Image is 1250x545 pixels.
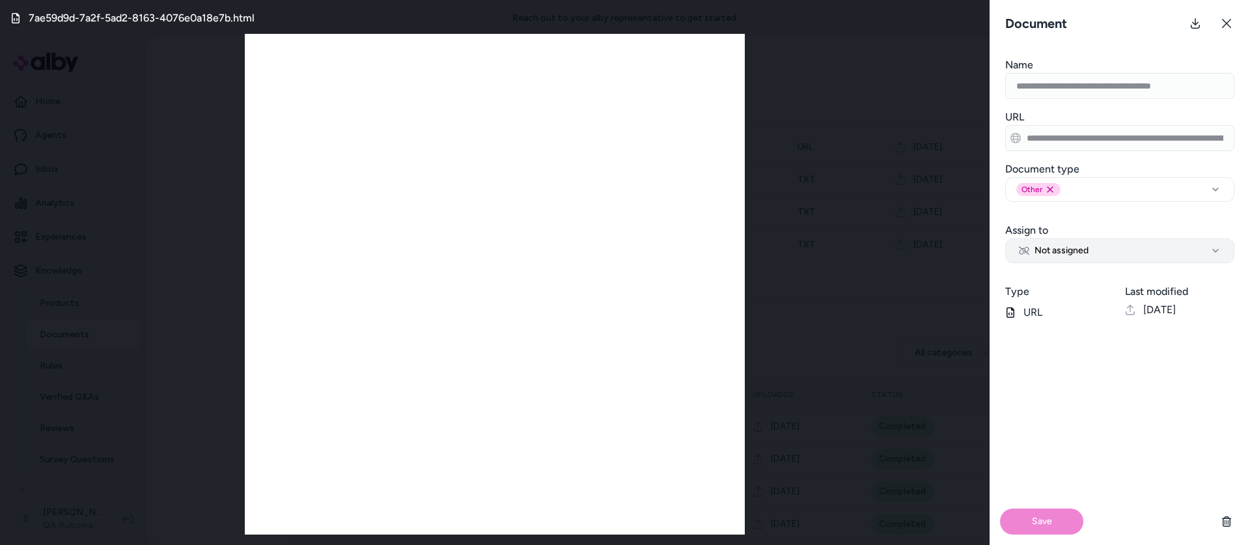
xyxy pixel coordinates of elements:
[1045,184,1055,195] button: Remove other option
[1000,14,1072,33] h3: Document
[29,10,255,26] h3: 7ae59d9d-7a2f-5ad2-8163-4076e0a18e7b.html
[1019,244,1089,257] span: Not assigned
[1005,109,1234,125] h3: URL
[1005,161,1234,177] h3: Document type
[1143,302,1176,318] span: [DATE]
[1005,224,1048,236] label: Assign to
[1005,284,1115,300] h3: Type
[1005,57,1234,73] h3: Name
[1125,284,1234,300] h3: Last modified
[1005,177,1234,202] button: OtherRemove other option
[1005,305,1115,320] p: URL
[1016,183,1061,196] div: Other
